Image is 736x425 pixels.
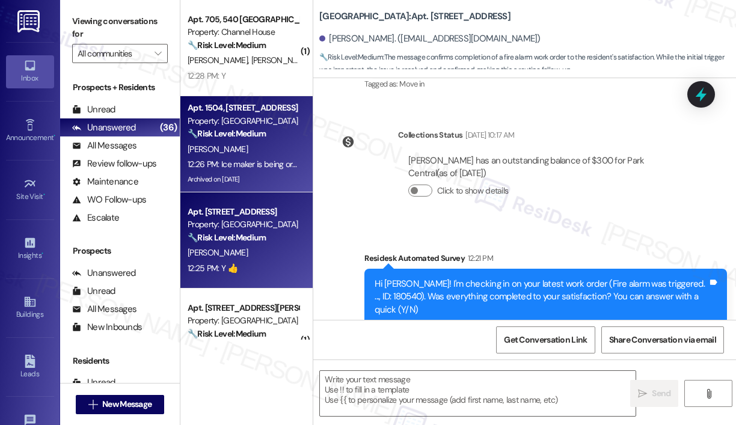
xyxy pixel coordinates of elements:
[72,212,119,224] div: Escalate
[72,285,115,298] div: Unread
[188,115,299,127] div: Property: [GEOGRAPHIC_DATA]
[609,334,716,346] span: Share Conversation via email
[638,389,647,399] i: 
[88,400,97,409] i: 
[319,52,383,62] strong: 🔧 Risk Level: Medium
[72,157,156,170] div: Review follow-ups
[188,218,299,231] div: Property: [GEOGRAPHIC_DATA]
[72,139,136,152] div: All Messages
[188,55,251,66] span: [PERSON_NAME]
[188,70,225,81] div: 12:28 PM: Y
[630,380,678,407] button: Send
[188,102,299,114] div: Apt. 1504, [STREET_ADDRESS]
[6,233,54,265] a: Insights •
[188,206,299,218] div: Apt. [STREET_ADDRESS]
[188,144,248,154] span: [PERSON_NAME]
[60,355,180,367] div: Residents
[319,32,541,45] div: [PERSON_NAME]. ([EMAIL_ADDRESS][DOMAIN_NAME])
[72,176,138,188] div: Maintenance
[188,232,266,243] strong: 🔧 Risk Level: Medium
[188,13,299,26] div: Apt. 705, 540 [GEOGRAPHIC_DATA]
[319,51,736,77] span: : The message confirms completion of a fire alarm work order to the resident's satisfaction. Whil...
[102,398,152,411] span: New Message
[43,191,45,199] span: •
[188,302,299,314] div: Apt. [STREET_ADDRESS][PERSON_NAME]
[504,334,587,346] span: Get Conversation Link
[72,194,146,206] div: WO Follow-ups
[186,172,300,187] div: Archived on [DATE]
[6,174,54,206] a: Site Visit •
[652,387,670,400] span: Send
[375,278,708,316] div: Hi [PERSON_NAME]! I'm checking in on your latest work order (Fire alarm was triggered. ..., ID: 1...
[188,263,238,274] div: 12:25 PM: Y 👍
[188,159,355,170] div: 12:26 PM: Ice maker is being ordered. Thank you!
[6,292,54,324] a: Buildings
[60,245,180,257] div: Prospects
[72,121,136,134] div: Unanswered
[60,81,180,94] div: Prospects + Residents
[78,44,149,63] input: All communities
[6,55,54,88] a: Inbox
[72,321,142,334] div: New Inbounds
[157,118,180,137] div: (36)
[41,249,43,258] span: •
[76,395,165,414] button: New Message
[72,12,168,44] label: Viewing conversations for
[72,303,136,316] div: All Messages
[399,79,424,89] span: Move in
[72,103,115,116] div: Unread
[72,267,136,280] div: Unanswered
[54,132,55,140] span: •
[437,185,508,197] label: Click to show details
[408,154,684,180] div: [PERSON_NAME] has an outstanding balance of $300 for Park Central (as of [DATE])
[188,328,266,339] strong: 🔧 Risk Level: Medium
[465,252,493,264] div: 12:21 PM
[364,252,727,269] div: Residesk Automated Survey
[496,326,595,353] button: Get Conversation Link
[6,351,54,384] a: Leads
[704,389,713,399] i: 
[188,314,299,327] div: Property: [GEOGRAPHIC_DATA]
[17,10,42,32] img: ResiDesk Logo
[188,247,248,258] span: [PERSON_NAME]
[251,55,311,66] span: [PERSON_NAME]
[155,49,161,58] i: 
[364,75,727,93] div: Tagged as:
[188,128,266,139] strong: 🔧 Risk Level: Medium
[72,376,115,389] div: Unread
[188,40,266,50] strong: 🔧 Risk Level: Medium
[398,129,462,141] div: Collections Status
[601,326,724,353] button: Share Conversation via email
[462,129,514,141] div: [DATE] 10:17 AM
[188,26,299,38] div: Property: Channel House
[319,10,511,23] b: [GEOGRAPHIC_DATA]: Apt. [STREET_ADDRESS]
